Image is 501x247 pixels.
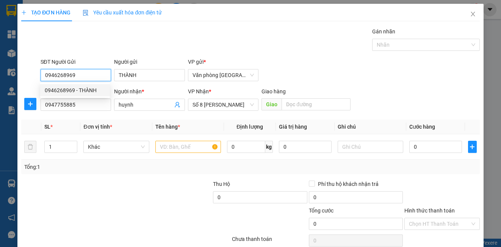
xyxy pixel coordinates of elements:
[88,141,144,153] span: Khác
[40,84,110,96] div: 0946268969 - THÀNH
[155,124,180,130] span: Tên hàng
[309,208,333,214] span: Tổng cước
[279,124,307,130] span: Giá trị hàng
[114,87,185,96] div: Người nhận
[372,28,395,35] label: Gán nhãn
[25,101,36,107] span: plus
[188,58,258,66] div: VP gửi
[4,54,61,67] h2: HEX4IIQ1
[462,4,484,25] button: Close
[236,124,263,130] span: Định lượng
[24,163,194,171] div: Tổng: 1
[261,98,282,110] span: Giao
[40,54,183,102] h2: VP Nhận: Số 8 [PERSON_NAME]
[409,124,435,130] span: Cước hàng
[193,99,254,110] span: Số 8 Tôn Thất Thuyết
[261,88,286,94] span: Giao hàng
[282,98,351,110] input: Dọc đường
[404,208,455,214] label: Hình thức thanh toán
[21,10,27,15] span: plus
[468,144,476,150] span: plus
[83,10,89,16] img: icon
[44,124,50,130] span: SL
[83,124,112,130] span: Đơn vị tính
[83,9,162,16] span: Yêu cầu xuất hóa đơn điện tử
[4,11,25,49] img: logo.jpg
[468,141,477,153] button: plus
[265,141,273,153] span: kg
[155,141,221,153] input: VD: Bàn, Ghế
[213,181,230,187] span: Thu Hộ
[29,6,84,52] b: Phúc Lộc Thọ Limousine
[24,98,36,110] button: plus
[193,69,254,81] span: Văn phòng Nam Định
[24,141,36,153] button: delete
[315,180,382,188] span: Phí thu hộ khách nhận trả
[470,11,476,17] span: close
[100,6,183,19] b: [DOMAIN_NAME]
[114,58,185,66] div: Người gửi
[335,120,406,134] th: Ghi chú
[21,9,70,16] span: TẠO ĐƠN HÀNG
[338,141,403,153] input: Ghi Chú
[188,88,209,94] span: VP Nhận
[174,102,180,108] span: user-add
[279,141,332,153] input: 0
[45,86,105,94] div: 0946268969 - THÀNH
[41,58,111,66] div: SĐT Người Gửi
